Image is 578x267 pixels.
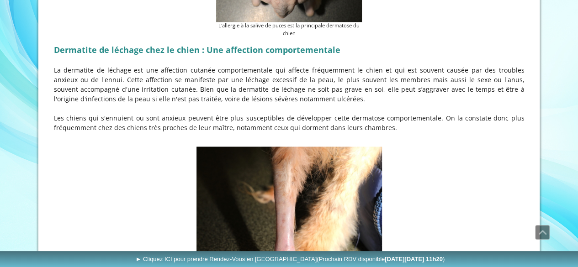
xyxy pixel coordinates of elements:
[385,256,443,262] b: [DATE][DATE] 11h20
[536,225,549,239] span: Défiler vers le haut
[54,65,525,104] p: La dermatite de léchage est une affection cutanée comportementale qui affecte fréquemment le chie...
[216,22,362,37] figcaption: L'allergie à la salive de puces est la principale dermatose du chien
[54,44,340,55] strong: Dermatite de léchage chez le chien : Une affection comportementale
[535,225,550,240] a: Défiler vers le haut
[54,113,525,132] p: Les chiens qui s'ennuient ou sont anxieux peuvent être plus susceptibles de développer cette derm...
[317,256,445,262] span: (Prochain RDV disponible )
[135,256,445,262] span: ► Cliquez ICI pour prendre Rendez-Vous en [GEOGRAPHIC_DATA]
